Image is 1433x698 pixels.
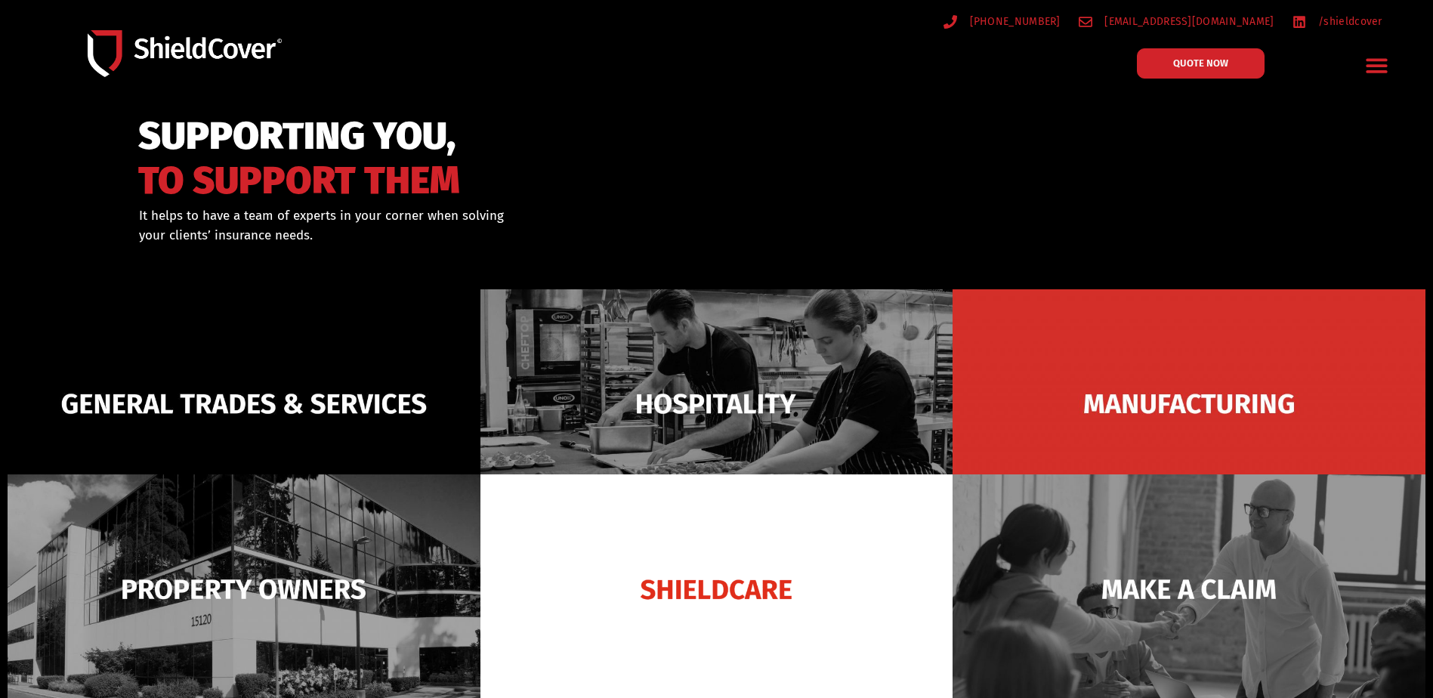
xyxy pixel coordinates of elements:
p: your clients’ insurance needs. [139,226,794,246]
img: Shield-Cover-Underwriting-Australia-logo-full [88,30,282,78]
span: [PHONE_NUMBER] [966,12,1061,31]
span: QUOTE NOW [1173,58,1228,68]
a: [PHONE_NUMBER] [943,12,1061,31]
span: SUPPORTING YOU, [138,121,460,152]
div: It helps to have a team of experts in your corner when solving [139,206,794,245]
a: QUOTE NOW [1137,48,1265,79]
span: /shieldcover [1314,12,1382,31]
span: [EMAIL_ADDRESS][DOMAIN_NAME] [1101,12,1274,31]
div: Menu Toggle [1359,48,1394,83]
a: [EMAIL_ADDRESS][DOMAIN_NAME] [1079,12,1274,31]
a: /shieldcover [1292,12,1382,31]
